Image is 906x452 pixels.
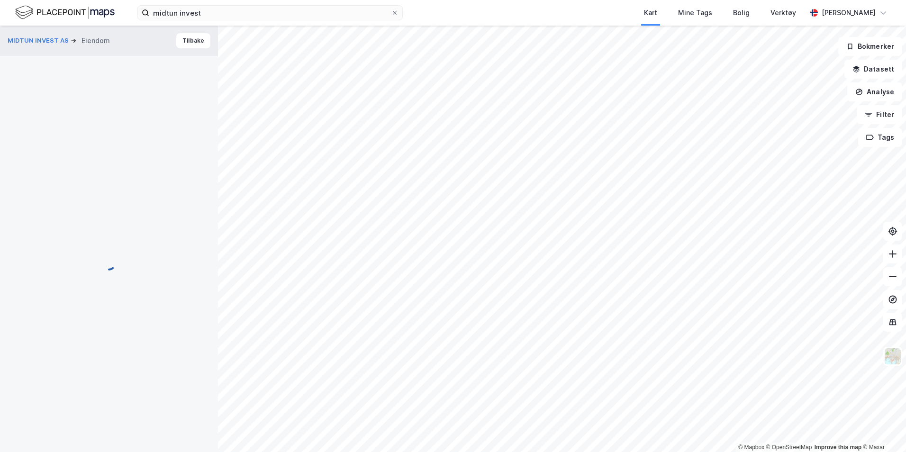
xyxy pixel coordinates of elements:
[149,6,391,20] input: Søk på adresse, matrikkel, gårdeiere, leietakere eller personer
[644,7,657,18] div: Kart
[847,82,902,101] button: Analyse
[858,128,902,147] button: Tags
[738,444,764,451] a: Mapbox
[857,105,902,124] button: Filter
[838,37,902,56] button: Bokmerker
[8,36,71,45] button: MIDTUN INVEST AS
[844,60,902,79] button: Datasett
[101,256,117,271] img: spinner.a6d8c91a73a9ac5275cf975e30b51cfb.svg
[770,7,796,18] div: Verktøy
[15,4,115,21] img: logo.f888ab2527a4732fd821a326f86c7f29.svg
[766,444,812,451] a: OpenStreetMap
[884,347,902,365] img: Z
[822,7,876,18] div: [PERSON_NAME]
[176,33,210,48] button: Tilbake
[733,7,750,18] div: Bolig
[82,35,110,46] div: Eiendom
[815,444,861,451] a: Improve this map
[678,7,712,18] div: Mine Tags
[859,407,906,452] iframe: Chat Widget
[859,407,906,452] div: Kontrollprogram for chat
